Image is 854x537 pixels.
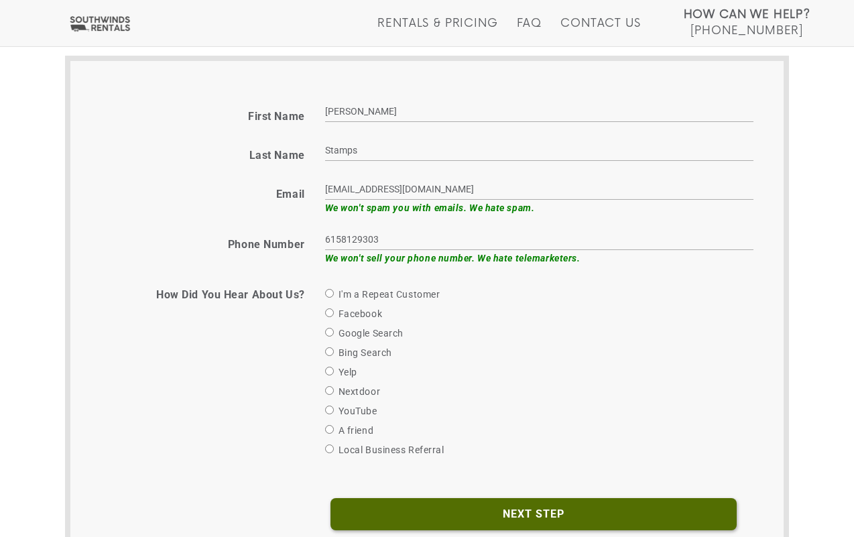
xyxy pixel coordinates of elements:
[325,386,334,395] input: Nextdoor
[325,328,334,337] input: Google Search
[325,367,334,375] input: Yelp
[330,498,737,530] input: Next Step
[325,406,334,414] input: YouTube
[325,286,440,302] label: I'm a Repeat Customer
[325,347,334,356] input: Bing Search
[325,289,334,298] input: I'm a Repeat Customer
[156,288,305,302] label: How did you hear about us?
[690,24,803,38] span: [PHONE_NUMBER]
[325,364,357,380] label: Yelp
[325,425,334,434] input: A friend
[325,444,334,453] input: Local Business Referral
[325,202,535,213] em: We won't spam you with emails. We hate spam.
[517,17,542,46] a: FAQ
[248,110,305,123] label: First name
[325,403,377,419] label: YouTube
[67,15,133,32] img: Southwinds Rentals Logo
[325,306,382,322] label: Facebook
[276,188,305,201] label: Email
[325,383,380,400] label: Nextdoor
[325,325,404,341] label: Google Search
[684,8,810,21] strong: How Can We Help?
[560,17,640,46] a: Contact Us
[325,345,392,361] label: Bing Search
[228,238,305,251] label: Phone number
[377,17,497,46] a: Rentals & Pricing
[325,422,373,438] label: A friend
[249,149,305,162] label: Last name
[325,253,581,263] em: We won't sell your phone number. We hate telemarketers.
[325,308,334,317] input: Facebook
[684,7,810,36] a: How Can We Help? [PHONE_NUMBER]
[325,442,444,458] label: Local Business Referral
